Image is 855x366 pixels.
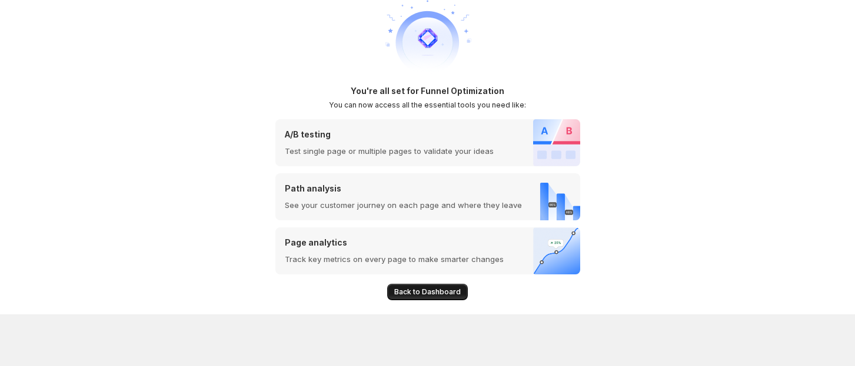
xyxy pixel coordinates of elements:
h1: You're all set for Funnel Optimization [351,85,504,97]
button: Back to Dashboard [387,284,468,300]
p: Test single page or multiple pages to validate your ideas [285,145,494,157]
span: Back to Dashboard [394,287,461,297]
img: Page analytics [533,227,580,274]
p: A/B testing [285,129,494,140]
img: A/B testing [533,119,580,166]
p: Track key metrics on every page to make smarter changes [285,253,504,265]
p: Page analytics [285,237,504,249]
p: Path analysis [285,183,522,194]
img: Path analysis [528,173,580,220]
h2: You can now access all the essential tools you need like: [329,100,526,110]
p: See your customer journey on each page and where they leave [285,199,522,211]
